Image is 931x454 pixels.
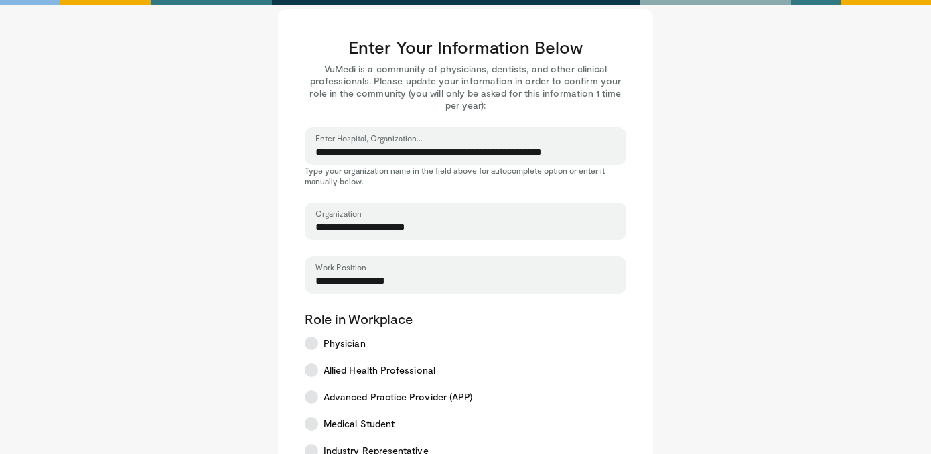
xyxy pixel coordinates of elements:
[305,63,626,111] p: VuMedi is a community of physicians, dentists, and other clinical professionals. Please update yo...
[324,417,395,431] span: Medical Student
[324,363,435,377] span: Allied Health Professional
[324,390,472,404] span: Advanced Practice Provider (APP)
[315,208,362,219] label: Organization
[315,133,423,144] label: Enter Hospital, Organization...
[305,310,626,327] p: Role in Workplace
[315,262,366,272] label: Work Position
[305,165,626,186] p: Type your organization name in the field above for autocomplete option or enter it manually below.
[305,36,626,58] h3: Enter Your Information Below
[324,337,366,350] span: Physician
